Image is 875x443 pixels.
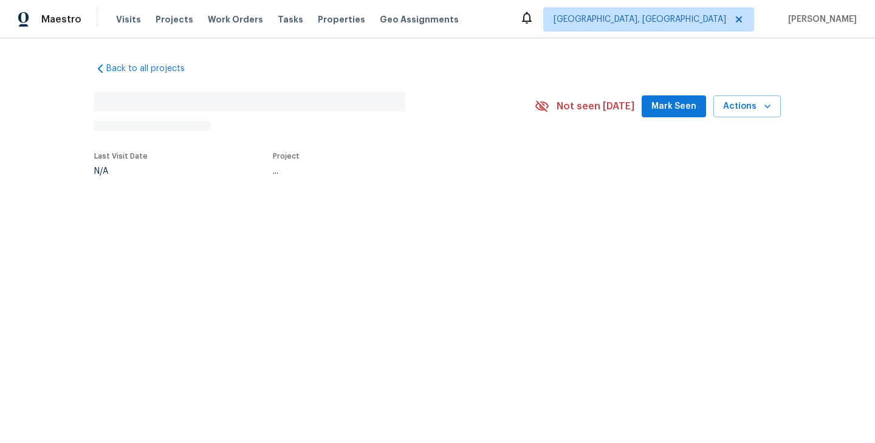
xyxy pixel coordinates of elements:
span: Work Orders [208,13,263,26]
button: Mark Seen [642,95,706,118]
button: Actions [713,95,781,118]
div: ... [273,167,506,176]
span: Mark Seen [651,99,696,114]
span: Properties [318,13,365,26]
span: [GEOGRAPHIC_DATA], [GEOGRAPHIC_DATA] [554,13,726,26]
span: Projects [156,13,193,26]
span: Tasks [278,15,303,24]
a: Back to all projects [94,63,211,75]
span: Visits [116,13,141,26]
span: Last Visit Date [94,153,148,160]
div: N/A [94,167,148,176]
span: Project [273,153,300,160]
span: Not seen [DATE] [557,100,634,112]
span: Maestro [41,13,81,26]
span: Geo Assignments [380,13,459,26]
span: Actions [723,99,771,114]
span: [PERSON_NAME] [783,13,857,26]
